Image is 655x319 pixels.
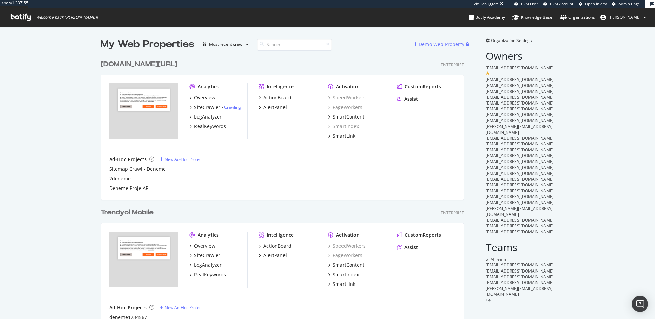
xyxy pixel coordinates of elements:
[491,38,532,43] span: Organization Settings
[189,271,226,278] a: RealKeywords
[189,104,241,111] a: SiteCrawler- Crawling
[328,252,362,259] a: PageWorkers
[189,123,226,130] a: RealKeywords
[328,123,359,130] div: SmartIndex
[486,274,554,280] span: [EMAIL_ADDRESS][DOMAIN_NAME]
[486,262,554,268] span: [EMAIL_ADDRESS][DOMAIN_NAME]
[486,229,554,235] span: [EMAIL_ADDRESS][DOMAIN_NAME]
[109,175,131,182] a: 2deneme
[486,147,554,153] span: [EMAIL_ADDRESS][DOMAIN_NAME]
[263,104,287,111] div: AlertPanel
[328,113,364,120] a: SmartContent
[328,133,355,139] a: SmartLink
[585,1,607,6] span: Open in dev
[189,113,222,120] a: LogAnalyzer
[419,41,464,48] div: Demo Web Property
[333,271,359,278] div: SmartIndex
[333,281,355,288] div: SmartLink
[336,83,360,90] div: Activation
[109,156,147,163] div: Ad-Hoc Projects
[109,166,166,172] a: Sitemap Crawl - Deneme
[486,117,554,123] span: [EMAIL_ADDRESS][DOMAIN_NAME]
[413,41,466,47] a: Demo Web Property
[397,244,418,251] a: Assist
[328,271,359,278] a: SmartIndex
[486,158,554,164] span: [EMAIL_ADDRESS][DOMAIN_NAME]
[328,242,366,249] a: SpeedWorkers
[486,165,554,170] span: [EMAIL_ADDRESS][DOMAIN_NAME]
[521,1,538,6] span: CRM User
[469,14,505,21] div: Botify Academy
[441,62,464,68] div: Enterprise
[194,94,215,101] div: Overview
[486,188,554,194] span: [EMAIL_ADDRESS][DOMAIN_NAME]
[486,206,553,217] span: [PERSON_NAME][EMAIL_ADDRESS][DOMAIN_NAME]
[486,135,554,141] span: [EMAIL_ADDRESS][DOMAIN_NAME]
[160,305,203,310] a: New Ad-Hoc Project
[595,12,652,23] button: [PERSON_NAME]
[267,83,294,90] div: Intelligence
[543,1,573,7] a: CRM Account
[404,244,418,251] div: Assist
[109,83,178,139] img: trendyol.com/ar
[222,104,241,110] div: -
[109,185,149,192] a: Deneme Proje AR
[333,113,364,120] div: SmartContent
[413,39,466,50] button: Demo Web Property
[259,242,291,249] a: ActionBoard
[194,113,222,120] div: LogAnalyzer
[101,208,156,218] a: Trendyol Mobile
[609,14,641,20] span: eric
[397,232,441,238] a: CustomReports
[612,1,640,7] a: Admin Page
[486,124,553,135] span: [PERSON_NAME][EMAIL_ADDRESS][DOMAIN_NAME]
[560,8,595,27] a: Organizations
[469,8,505,27] a: Botify Academy
[333,262,364,268] div: SmartContent
[101,208,154,218] div: Trendyol Mobile
[194,242,215,249] div: Overview
[486,256,554,262] div: SFM Team
[263,252,287,259] div: AlertPanel
[194,123,226,130] div: RealKeywords
[486,217,554,223] span: [EMAIL_ADDRESS][DOMAIN_NAME]
[486,176,554,182] span: [EMAIL_ADDRESS][DOMAIN_NAME]
[486,182,554,188] span: [EMAIL_ADDRESS][DOMAIN_NAME]
[486,286,553,297] span: [PERSON_NAME][EMAIL_ADDRESS][DOMAIN_NAME]
[486,170,554,176] span: [EMAIL_ADDRESS][DOMAIN_NAME]
[194,252,220,259] div: SiteCrawler
[486,199,554,205] span: [EMAIL_ADDRESS][DOMAIN_NAME]
[579,1,607,7] a: Open in dev
[224,104,241,110] a: Crawling
[486,223,554,229] span: [EMAIL_ADDRESS][DOMAIN_NAME]
[259,252,287,259] a: AlertPanel
[560,14,595,21] div: Organizations
[486,153,554,158] span: [EMAIL_ADDRESS][DOMAIN_NAME]
[209,42,243,46] div: Most recent crawl
[198,232,219,238] div: Analytics
[486,65,554,71] span: [EMAIL_ADDRESS][DOMAIN_NAME]
[194,262,222,268] div: LogAnalyzer
[404,96,418,102] div: Assist
[550,1,573,6] span: CRM Account
[160,156,203,162] a: New Ad-Hoc Project
[397,96,418,102] a: Assist
[109,232,178,287] img: trendyol.com
[486,141,554,147] span: [EMAIL_ADDRESS][DOMAIN_NAME]
[328,104,362,111] a: PageWorkers
[486,100,554,106] span: [EMAIL_ADDRESS][DOMAIN_NAME]
[263,94,291,101] div: ActionBoard
[328,94,366,101] div: SpeedWorkers
[200,39,251,50] button: Most recent crawl
[194,271,226,278] div: RealKeywords
[263,242,291,249] div: ActionBoard
[474,1,498,7] div: Viz Debugger:
[198,83,219,90] div: Analytics
[486,88,554,94] span: [EMAIL_ADDRESS][DOMAIN_NAME]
